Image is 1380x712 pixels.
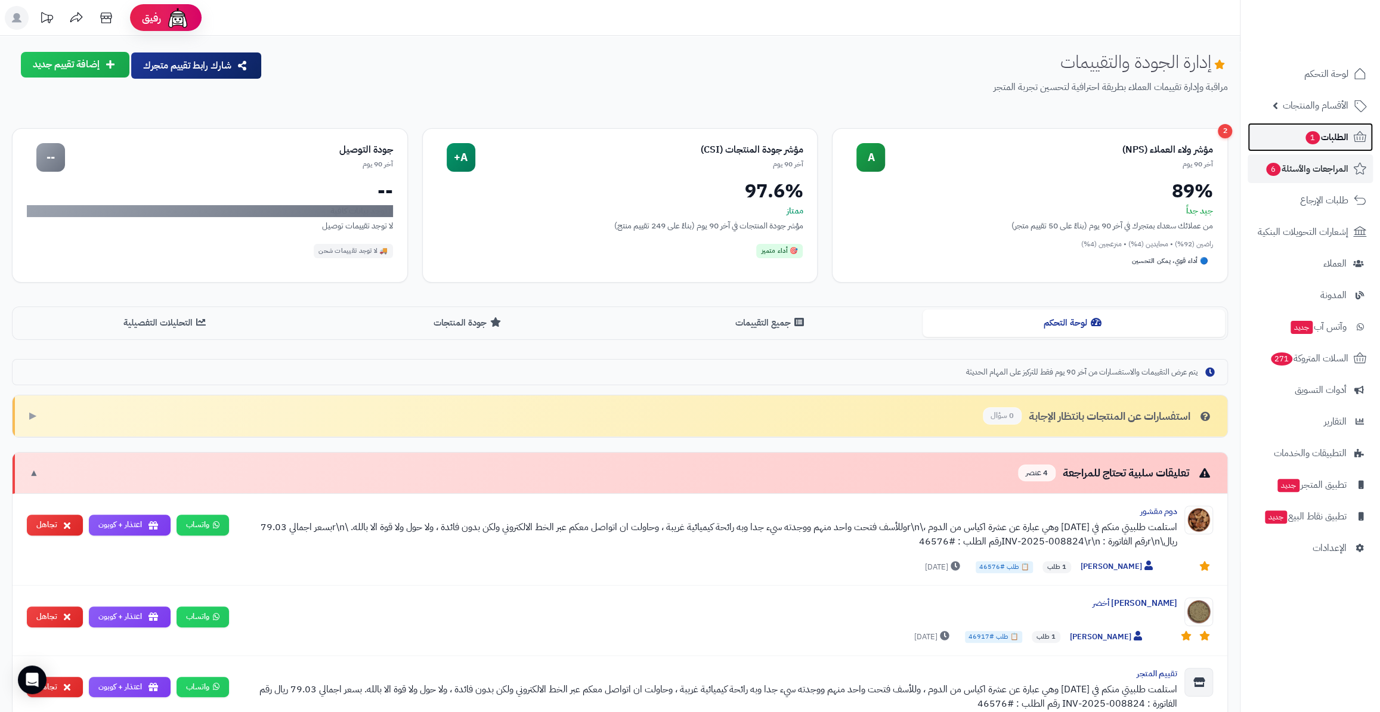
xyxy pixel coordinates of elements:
[1291,321,1313,334] span: جديد
[847,205,1213,217] div: جيد جداً
[239,598,1177,609] div: [PERSON_NAME] أخضر
[1248,249,1373,278] a: العملاء
[756,244,803,258] div: 🎯 أداء متميز
[976,561,1033,573] span: 📋 طلب #46576
[1127,254,1213,268] div: 🔵 أداء قوي، يمكن التحسين
[1305,131,1320,144] span: 1
[65,159,393,169] div: آخر 90 يوم
[1277,479,1299,492] span: جديد
[885,159,1213,169] div: آخر 90 يوم
[18,665,47,694] div: Open Intercom Messenger
[1248,60,1373,88] a: لوحة التحكم
[166,6,190,30] img: ai-face.png
[1276,476,1347,493] span: تطبيق المتجر
[437,181,803,200] div: 97.6%
[1184,598,1213,626] img: Product
[1270,350,1348,367] span: السلات المتروكة
[965,631,1022,643] span: 📋 طلب #46917
[1032,631,1060,643] span: 1 طلب
[925,561,963,573] span: [DATE]
[177,677,229,698] a: واتساب
[1248,407,1373,436] a: التقارير
[437,205,803,217] div: ممتاز
[885,143,1213,157] div: مؤشر ولاء العملاء (NPS)
[475,159,803,169] div: آخر 90 يوم
[475,143,803,157] div: مؤشر جودة المنتجات (CSI)
[966,367,1198,378] span: يتم عرض التقييمات والاستفسارات من آخر 90 يوم فقط للتركيز على المهام الحديثة
[1070,631,1145,643] span: [PERSON_NAME]
[847,181,1213,200] div: 89%
[1081,561,1156,573] span: [PERSON_NAME]
[1313,540,1347,556] span: الإعدادات
[89,515,171,535] button: اعتذار + كوبون
[89,677,171,698] button: اعتذار + كوبون
[1248,344,1373,373] a: السلات المتروكة271
[1320,287,1347,304] span: المدونة
[89,606,171,627] button: اعتذار + كوبون
[239,520,1177,549] div: استلمت طلبيتي منكم في [DATE] وهي عبارة عن عشرة اكياس من الدوم ،\r\nوللأسف فتحت واحد منهم ووجدته س...
[1248,439,1373,468] a: التطبيقات والخدمات
[27,606,83,627] button: تجاهل
[27,677,83,698] button: تجاهل
[1283,97,1348,114] span: الأقسام والمنتجات
[65,143,393,157] div: جودة التوصيل
[1304,129,1348,146] span: الطلبات
[1264,508,1347,525] span: تطبيق نقاط البيع
[983,407,1213,425] div: استفسارات عن المنتجات بانتظار الإجابة
[923,309,1225,336] button: لوحة التحكم
[1248,186,1373,215] a: طلبات الإرجاع
[36,143,65,172] div: --
[1248,312,1373,341] a: وآتس آبجديد
[29,409,36,423] span: ▶
[32,6,61,33] a: تحديثات المنصة
[272,81,1228,94] p: مراقبة وإدارة تقييمات العملاء بطريقة احترافية لتحسين تجربة المتجر
[15,309,317,336] button: التحليلات التفصيلية
[847,219,1213,232] div: من عملائك سعداء بمتجرك في آخر 90 يوم (بناءً على 50 تقييم متجر)
[314,244,393,258] div: 🚚 لا توجد تقييمات شحن
[1271,352,1292,366] span: 271
[239,682,1177,711] div: استلمت طلبيتي منكم في [DATE] وهي عبارة عن عشرة اكياس من الدوم ، وللأسف فتحت واحد منهم ووجدته سيء ...
[142,11,161,25] span: رفيق
[29,466,39,480] span: ▼
[1295,382,1347,398] span: أدوات التسويق
[27,515,83,535] button: تجاهل
[1248,123,1373,151] a: الطلبات1
[447,143,475,172] div: A+
[1218,124,1232,138] div: 2
[1265,160,1348,177] span: المراجعات والأسئلة
[1274,445,1347,462] span: التطبيقات والخدمات
[1248,154,1373,183] a: المراجعات والأسئلة6
[1304,66,1348,82] span: لوحة التحكم
[1018,465,1213,482] div: تعليقات سلبية تحتاج للمراجعة
[983,407,1022,425] span: 0 سؤال
[21,52,129,78] button: إضافة تقييم جديد
[1184,506,1213,534] img: Product
[620,309,923,336] button: جميع التقييمات
[856,143,885,172] div: A
[1248,534,1373,562] a: الإعدادات
[27,181,393,200] div: --
[317,309,620,336] button: جودة المنتجات
[1248,376,1373,404] a: أدوات التسويق
[27,205,393,217] div: لا توجد بيانات كافية
[1265,510,1287,524] span: جديد
[1258,224,1348,240] span: إشعارات التحويلات البنكية
[27,219,393,232] div: لا توجد تقييمات توصيل
[1324,413,1347,430] span: التقارير
[1248,502,1373,531] a: تطبيق نقاط البيعجديد
[847,239,1213,249] div: راضين (92%) • محايدين (4%) • منزعجين (4%)
[177,515,229,535] a: واتساب
[177,606,229,627] a: واتساب
[1042,561,1071,573] span: 1 طلب
[1248,218,1373,246] a: إشعارات التحويلات البنكية
[239,668,1177,680] div: تقييم المتجر
[1289,318,1347,335] span: وآتس آب
[1266,163,1280,176] span: 6
[1248,281,1373,309] a: المدونة
[1060,52,1228,72] h1: إدارة الجودة والتقييمات
[914,631,952,643] span: [DATE]
[1323,255,1347,272] span: العملاء
[1300,192,1348,209] span: طلبات الإرجاع
[239,506,1177,518] div: دوم مقشور
[1018,465,1056,482] span: 4 عنصر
